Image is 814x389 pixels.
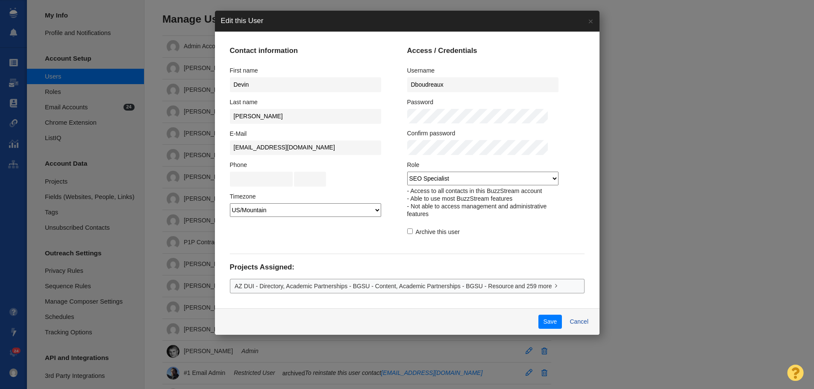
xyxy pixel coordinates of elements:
label: Username [407,67,435,74]
h4: Projects Assigned: [230,263,585,272]
label: Phone [230,161,247,169]
h4: Access / Credentials [407,47,567,55]
label: Last name [230,98,258,106]
label: First name [230,67,258,74]
p: - Access to all contacts in this BuzzStream account - Able to use most BuzzStream features - Not ... [407,187,567,218]
button: Save [538,315,562,329]
label: Archive this user [407,228,460,236]
h4: Contact information [230,47,389,55]
a: × [582,11,599,32]
h4: Edit this User [221,17,264,25]
input: Archive this user [407,228,413,234]
span: AZ DUI - Directory, Academic Partnerships - BGSU - Content, Academic Partnerships - BGSU - Resource [235,282,514,291]
label: Role [407,161,420,169]
label: Password [407,98,433,106]
label: E-Mail [230,130,247,137]
button: Cancel [565,315,594,329]
label: Timezone [230,193,256,200]
span: and 259 more [515,282,552,291]
label: Confirm password [407,129,455,137]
